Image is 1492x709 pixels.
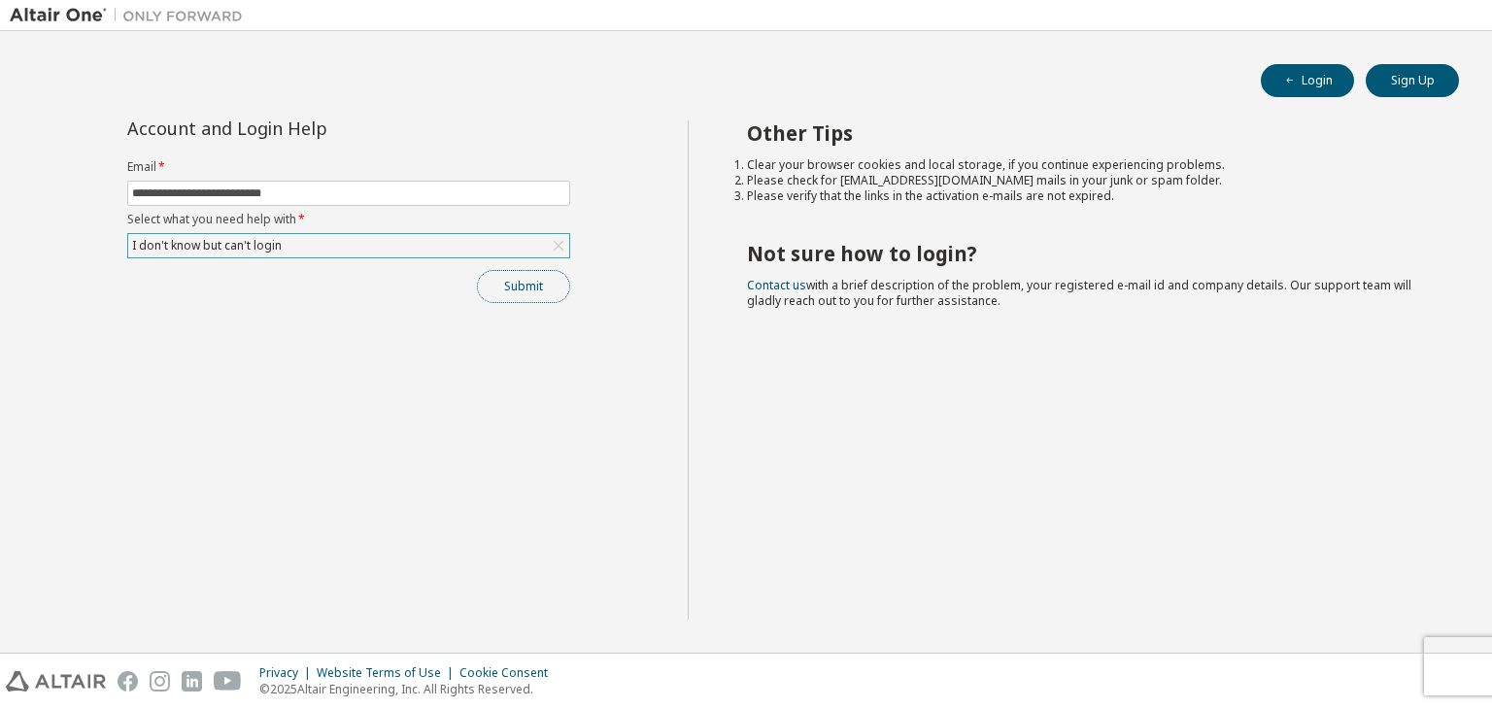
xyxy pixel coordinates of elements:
label: Select what you need help with [127,212,570,227]
button: Login [1261,64,1354,97]
a: Contact us [747,277,806,293]
p: © 2025 Altair Engineering, Inc. All Rights Reserved. [259,681,559,697]
label: Email [127,159,570,175]
div: Cookie Consent [459,665,559,681]
img: Altair One [10,6,253,25]
div: Account and Login Help [127,120,482,136]
img: altair_logo.svg [6,671,106,692]
li: Please verify that the links in the activation e-mails are not expired. [747,188,1425,204]
img: youtube.svg [214,671,242,692]
h2: Other Tips [747,120,1425,146]
span: with a brief description of the problem, your registered e-mail id and company details. Our suppo... [747,277,1411,309]
div: Privacy [259,665,317,681]
img: linkedin.svg [182,671,202,692]
img: facebook.svg [118,671,138,692]
div: I don't know but can't login [129,235,285,256]
button: Sign Up [1366,64,1459,97]
div: I don't know but can't login [128,234,569,257]
li: Please check for [EMAIL_ADDRESS][DOMAIN_NAME] mails in your junk or spam folder. [747,173,1425,188]
img: instagram.svg [150,671,170,692]
button: Submit [477,270,570,303]
li: Clear your browser cookies and local storage, if you continue experiencing problems. [747,157,1425,173]
div: Website Terms of Use [317,665,459,681]
h2: Not sure how to login? [747,241,1425,266]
